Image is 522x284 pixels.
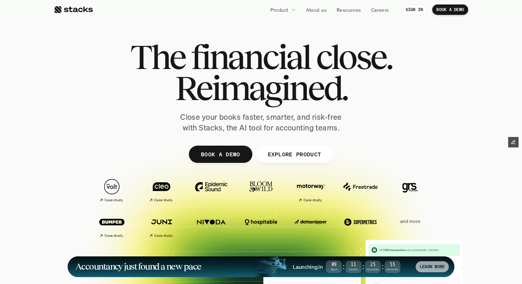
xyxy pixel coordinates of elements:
p: About us [306,6,327,13]
h1: Accountancy just found a new pace [75,263,201,271]
h2: Case study [105,234,123,238]
span: Minutes [365,268,381,271]
span: close. [316,41,392,72]
a: Case study [140,210,183,241]
p: Careers [371,6,389,13]
p: Close your books faster, smarter, and risk-free with Stacks, the AI tool for accounting teams. [175,112,347,133]
p: LEARN MORE [420,264,445,269]
a: Case study [289,175,332,205]
a: Case study [90,175,133,205]
p: BOOK A DEMO [436,7,464,12]
a: SIGN IN [402,4,427,15]
span: The [130,41,185,72]
span: Seconds [385,268,400,271]
button: Edit Framer Content [508,137,519,147]
h2: Case study [303,198,322,202]
p: and more [389,218,432,224]
strong: : [361,263,365,271]
span: 55 [385,263,400,267]
a: About us [302,3,331,16]
h4: Launching in [293,263,322,271]
span: financial [191,41,310,72]
span: 09 [326,263,342,267]
a: Privacy Policy [81,160,112,165]
strong: : [342,263,345,271]
a: BOOK A DEMO [432,4,468,15]
span: 11 [346,263,361,267]
a: Case study [90,210,133,241]
p: SIGN IN [406,7,423,12]
a: BOOK A DEMO [189,146,252,163]
a: EXPLORE PRODUCT [255,146,333,163]
h2: Case study [154,198,173,202]
a: Accountancy just found a new paceLaunching in09Days:11Hours:25Minutes:55SecondsLEARN MORE [68,256,454,277]
a: Resources [332,3,365,16]
a: Case study [140,175,183,205]
span: Hours [346,268,361,271]
span: Days [326,268,342,271]
h2: Case study [105,198,123,202]
span: 25 [365,263,381,267]
span: Reimagined. [175,72,347,104]
p: Product [270,6,289,13]
p: BOOK A DEMO [201,149,240,159]
p: EXPLORE PRODUCT [268,149,321,159]
a: Careers [367,3,393,16]
h2: Case study [154,234,173,238]
p: Resources [337,6,361,13]
strong: : [381,263,384,271]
